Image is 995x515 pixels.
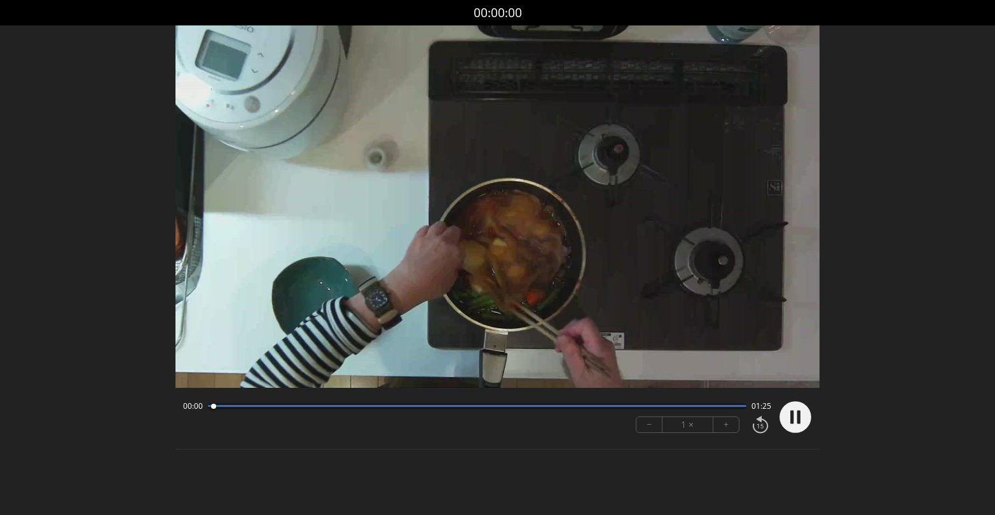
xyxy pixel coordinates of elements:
span: 00:00 [183,401,203,411]
div: 1 × [662,417,713,432]
button: + [713,417,739,432]
button: − [636,417,662,432]
span: 01:25 [751,401,771,411]
a: 00:00:00 [474,4,522,22]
